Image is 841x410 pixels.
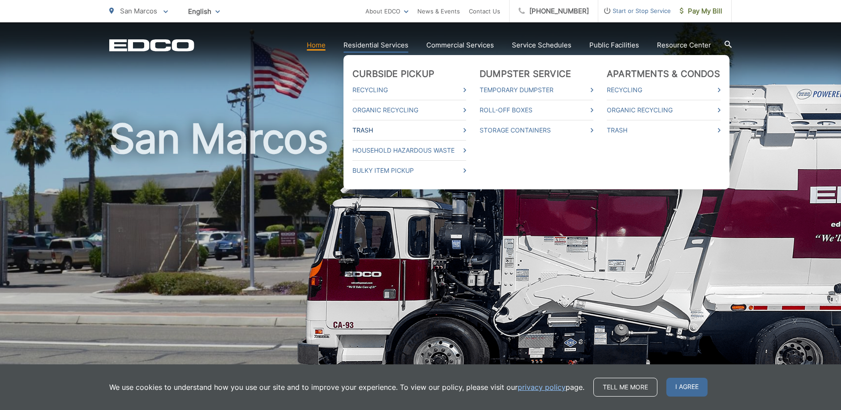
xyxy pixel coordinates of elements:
a: Recycling [352,85,466,95]
span: I agree [666,378,708,397]
a: Residential Services [343,40,408,51]
a: Recycling [607,85,721,95]
span: English [181,4,227,19]
a: EDCD logo. Return to the homepage. [109,39,194,51]
a: privacy policy [518,382,566,393]
span: San Marcos [120,7,157,15]
a: Trash [607,125,721,136]
a: Roll-Off Boxes [480,105,593,115]
a: Tell me more [593,378,657,397]
a: Organic Recycling [607,105,721,115]
a: Temporary Dumpster [480,85,593,95]
a: Curbside Pickup [352,68,434,79]
a: Commercial Services [426,40,494,51]
a: Household Hazardous Waste [352,145,466,156]
a: Storage Containers [480,125,593,136]
a: Bulky Item Pickup [352,165,466,176]
a: Trash [352,125,466,136]
a: Resource Center [657,40,711,51]
a: About EDCO [365,6,408,17]
a: Dumpster Service [480,68,571,79]
a: Organic Recycling [352,105,466,115]
a: Home [307,40,326,51]
a: Contact Us [469,6,500,17]
p: We use cookies to understand how you use our site and to improve your experience. To view our pol... [109,382,584,393]
h1: San Marcos [109,116,732,400]
a: Apartments & Condos [607,68,720,79]
a: News & Events [417,6,460,17]
span: Pay My Bill [680,6,722,17]
a: Public Facilities [589,40,639,51]
a: Service Schedules [512,40,571,51]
